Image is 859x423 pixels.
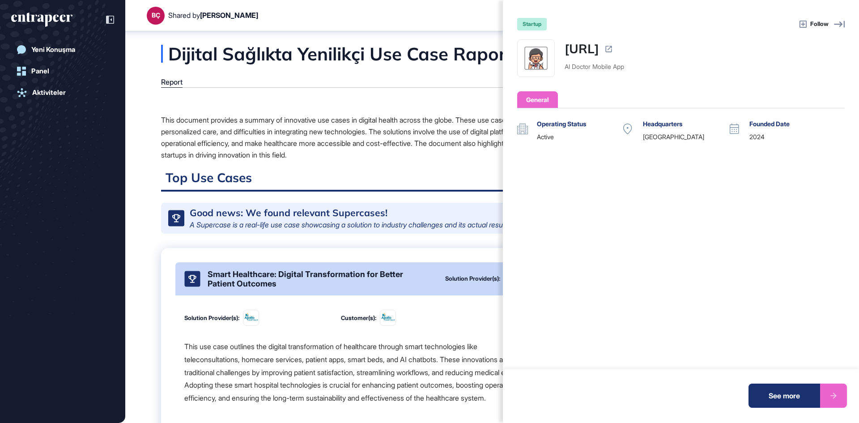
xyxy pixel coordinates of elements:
[799,19,829,29] button: Follow
[810,20,829,29] span: Follow
[748,384,820,408] div: See more
[643,119,682,128] span: Headquarters
[517,18,547,30] div: startup
[537,119,586,128] span: Operating Status
[517,39,555,77] a: DrGuido.ai-logo
[643,132,729,141] div: [GEOGRAPHIC_DATA]
[537,132,623,141] div: active
[518,40,554,77] img: DrGuido.ai-logo
[526,95,549,104] div: General
[565,39,599,58] a: [URL]
[748,384,847,408] a: See more
[749,132,836,141] div: 2024
[749,119,790,128] span: Founded Date
[565,62,624,71] div: AI Doctor Mobile App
